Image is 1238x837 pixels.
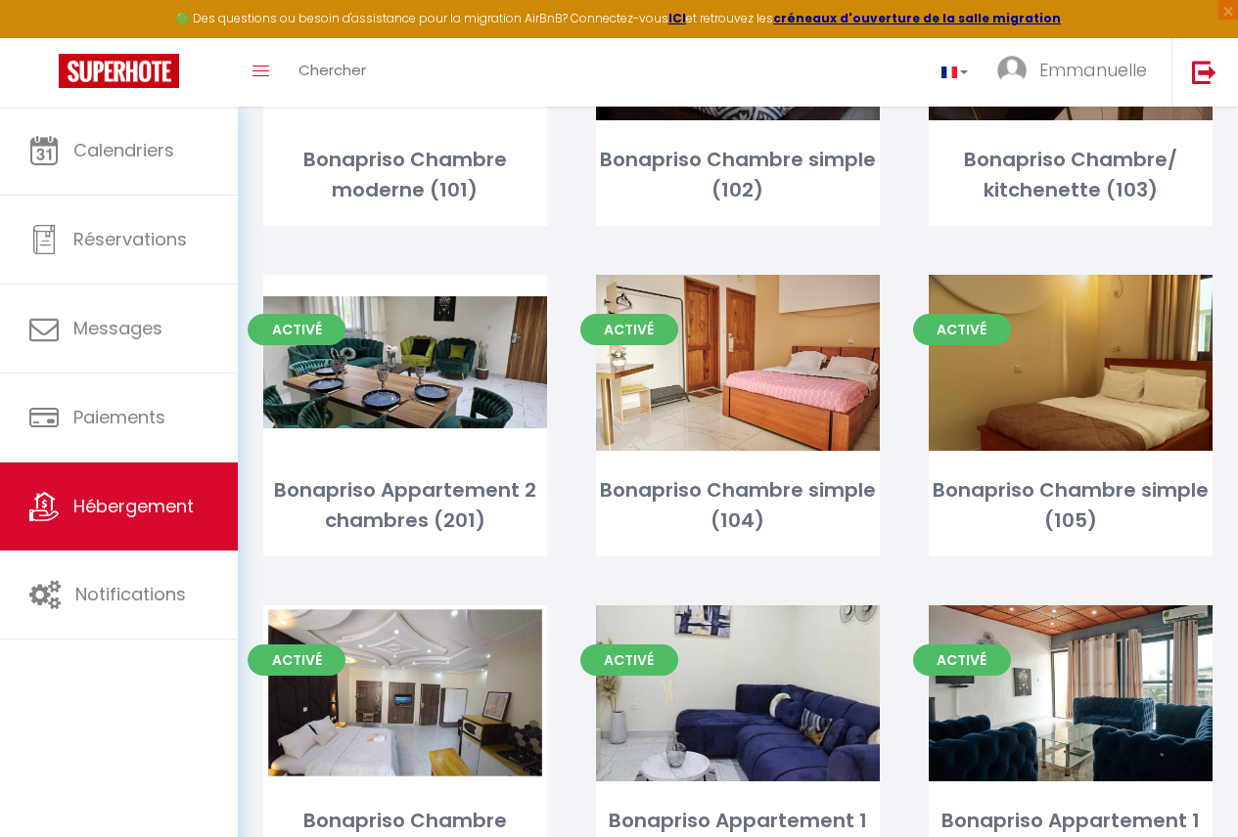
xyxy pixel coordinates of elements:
[596,475,880,537] div: Bonapriso Chambre simple (104)
[983,38,1171,107] a: ... Emmanuelle
[929,145,1213,206] div: Bonapriso Chambre/ kitchenette (103)
[1192,60,1216,84] img: logout
[596,145,880,206] div: Bonapriso Chambre simple (102)
[73,494,194,518] span: Hébergement
[913,314,1011,345] span: Activé
[298,60,366,80] span: Chercher
[248,314,345,345] span: Activé
[1039,58,1147,82] span: Emmanuelle
[929,475,1213,537] div: Bonapriso Chambre simple (105)
[263,145,547,206] div: Bonapriso Chambre moderne (101)
[913,644,1011,676] span: Activé
[73,138,174,162] span: Calendriers
[668,10,686,26] a: ICI
[580,644,678,676] span: Activé
[16,8,74,66] button: Ouvrir le widget de chat LiveChat
[73,316,162,340] span: Messages
[284,38,381,107] a: Chercher
[773,10,1061,26] a: créneaux d'ouverture de la salle migration
[75,582,186,606] span: Notifications
[580,314,678,345] span: Activé
[263,475,547,537] div: Bonapriso Appartement 2 chambres (201)
[997,56,1027,85] img: ...
[248,644,345,676] span: Activé
[73,227,187,251] span: Réservations
[59,54,179,88] img: Super Booking
[73,405,165,429] span: Paiements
